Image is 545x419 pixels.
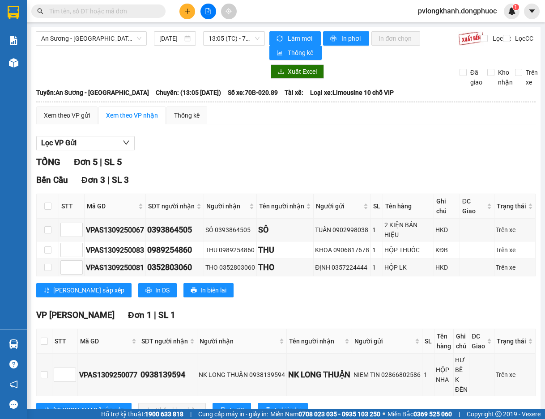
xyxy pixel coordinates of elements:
[220,407,226,414] span: printer
[36,157,60,167] span: TỔNG
[100,157,102,167] span: |
[123,139,130,146] span: down
[80,336,130,346] span: Mã GD
[36,89,149,96] b: Tuyến: An Sương - [GEOGRAPHIC_DATA]
[288,34,314,43] span: Làm mới
[387,409,452,419] span: Miền Bắc
[9,36,18,45] img: solution-icon
[9,58,18,68] img: warehouse-icon
[522,68,541,87] span: Trên xe
[422,329,434,354] th: SL
[384,262,432,272] div: HỘP LK
[8,6,19,19] img: logo-vxr
[128,310,152,320] span: Đơn 1
[434,194,460,219] th: Ghi chú
[271,64,324,79] button: downloadXuất Excel
[139,354,197,396] td: 0938139594
[74,157,98,167] span: Đơn 5
[424,370,433,380] div: 1
[372,262,381,272] div: 1
[85,241,146,259] td: VPAS1309250083
[9,400,18,409] span: message
[315,262,369,272] div: ĐỊNH 0357224444
[230,405,244,415] span: In DS
[258,244,312,256] div: THU
[383,412,385,416] span: ⚪️
[36,175,68,185] span: Bến Cầu
[141,368,196,381] div: 0938139594
[78,354,139,396] td: VPAS1309250077
[199,370,285,380] div: NK LONG THUẬN 0938139594
[269,31,321,46] button: syncLàm mới
[226,8,232,14] span: aim
[200,336,277,346] span: Người nhận
[496,370,534,380] div: Trên xe
[462,196,485,216] span: ĐC Giao
[459,409,460,419] span: |
[354,336,413,346] span: Người gửi
[524,4,540,19] button: caret-down
[138,283,177,297] button: printerIn DS
[87,201,136,211] span: Mã GD
[330,35,338,42] span: printer
[467,68,486,87] span: Đã giao
[497,201,526,211] span: Trạng thái
[497,336,526,346] span: Trạng thái
[174,110,200,120] div: Thống kê
[141,336,188,346] span: SĐT người nhận
[259,201,304,211] span: Tên người nhận
[52,329,78,354] th: STT
[258,261,312,274] div: THO
[435,245,458,255] div: KĐB
[489,34,512,43] span: Lọc CR
[496,245,534,255] div: Trên xe
[49,6,155,16] input: Tìm tên, số ĐT hoặc mã đơn
[205,262,255,272] div: THO 0352803060
[384,245,432,255] div: HỘP THUỐC
[288,67,317,76] span: Xuất Excel
[206,201,247,211] span: Người nhận
[455,355,468,394] div: HƯ BỂ K ĐỀN
[145,287,152,294] span: printer
[44,110,90,120] div: Xem theo VP gửi
[213,403,251,417] button: printerIn DS
[257,219,314,241] td: SÔ
[53,285,124,295] span: [PERSON_NAME] sắp xếp
[156,88,221,97] span: Chuyến: (13:05 [DATE])
[190,409,192,419] span: |
[86,262,144,273] div: VPAS1309250081
[112,175,129,185] span: SL 3
[458,31,484,46] img: 9k=
[179,4,195,19] button: plus
[277,35,284,42] span: sync
[205,8,211,14] span: file-add
[275,405,301,415] span: In biên lai
[9,339,18,349] img: warehouse-icon
[147,224,202,236] div: 0393864505
[494,68,516,87] span: Kho nhận
[36,310,115,320] span: VP [PERSON_NAME]
[184,8,191,14] span: plus
[101,409,183,419] span: Hỗ trợ kỹ thuật:
[371,31,420,46] button: In đơn chọn
[158,310,175,320] span: SL 1
[495,411,502,417] span: copyright
[288,48,315,58] span: Thống kê
[36,283,132,297] button: sort-ascending[PERSON_NAME] sắp xếp
[146,219,204,241] td: 0393864505
[435,262,458,272] div: HKD
[508,7,516,15] img: icon-new-feature
[528,7,536,15] span: caret-down
[221,4,237,19] button: aim
[371,194,383,219] th: SL
[104,157,122,167] span: SL 5
[106,110,158,120] div: Xem theo VP nhận
[496,225,534,235] div: Trên xe
[315,245,369,255] div: KHOA 0906817678
[41,137,77,148] span: Lọc VP Gửi
[472,331,485,351] span: ĐC Giao
[147,244,202,256] div: 0989254860
[86,224,144,236] div: VPAS1309250067
[146,241,204,259] td: 0989254860
[372,245,381,255] div: 1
